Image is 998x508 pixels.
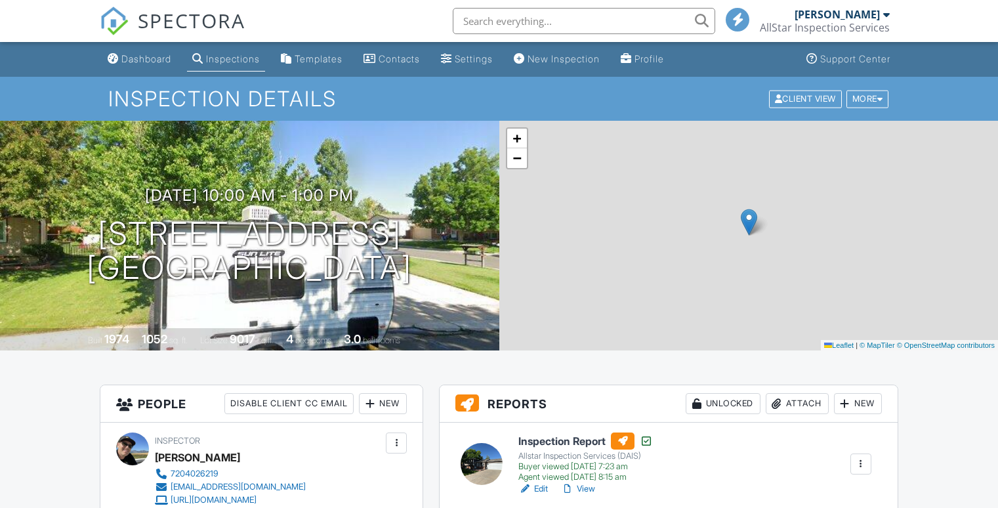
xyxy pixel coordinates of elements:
div: Agent viewed [DATE] 8:15 am [518,472,653,482]
h3: People [100,385,423,423]
a: Inspection Report Allstar Inspection Services (DAIS) Buyer viewed [DATE] 7:23 am Agent viewed [DA... [518,433,653,482]
h3: [DATE] 10:00 am - 1:00 pm [145,186,354,204]
div: 7204026219 [171,469,218,479]
a: © OpenStreetMap contributors [897,341,995,349]
div: Templates [295,53,343,64]
a: 7204026219 [155,467,306,480]
div: Settings [455,53,493,64]
img: The Best Home Inspection Software - Spectora [100,7,129,35]
span: bedrooms [295,335,331,345]
a: SPECTORA [100,18,245,45]
span: Built [88,335,102,345]
a: Zoom in [507,129,527,148]
a: Company Profile [615,47,669,72]
div: Allstar Inspection Services (DAIS) [518,451,653,461]
a: Edit [518,482,548,496]
div: New [834,393,882,414]
div: Client View [769,90,842,108]
div: Attach [766,393,829,414]
a: Dashboard [102,47,177,72]
div: 4 [286,332,293,346]
h1: [STREET_ADDRESS] [GEOGRAPHIC_DATA] [87,217,412,286]
a: Leaflet [824,341,854,349]
a: View [561,482,595,496]
div: New Inspection [528,53,600,64]
div: Support Center [820,53,890,64]
div: [PERSON_NAME] [795,8,880,21]
div: Contacts [379,53,420,64]
span: sq.ft. [257,335,274,345]
img: Marker [741,209,757,236]
span: | [856,341,858,349]
h6: Inspection Report [518,433,653,450]
div: [PERSON_NAME] [155,448,240,467]
span: SPECTORA [138,7,245,34]
span: bathrooms [363,335,400,345]
h3: Reports [440,385,898,423]
div: 1974 [104,332,129,346]
div: [URL][DOMAIN_NAME] [171,495,257,505]
a: © MapTiler [860,341,895,349]
div: Dashboard [121,53,171,64]
h1: Inspection Details [108,87,890,110]
a: [EMAIL_ADDRESS][DOMAIN_NAME] [155,480,306,494]
input: Search everything... [453,8,715,34]
a: Zoom out [507,148,527,168]
div: 9017 [230,332,255,346]
span: Lot Size [200,335,228,345]
a: Support Center [801,47,896,72]
span: + [512,130,521,146]
span: sq. ft. [169,335,188,345]
div: 3.0 [344,332,361,346]
a: Templates [276,47,348,72]
div: Buyer viewed [DATE] 7:23 am [518,461,653,472]
a: Settings [436,47,498,72]
span: Inspector [155,436,200,446]
div: 1052 [142,332,167,346]
div: New [359,393,407,414]
a: New Inspection [509,47,605,72]
span: − [512,150,521,166]
div: More [846,90,889,108]
div: Profile [634,53,664,64]
div: Disable Client CC Email [224,393,354,414]
a: Contacts [358,47,425,72]
div: Inspections [206,53,260,64]
div: [EMAIL_ADDRESS][DOMAIN_NAME] [171,482,306,492]
a: Client View [768,93,845,103]
a: [URL][DOMAIN_NAME] [155,494,306,507]
a: Inspections [187,47,265,72]
div: AllStar Inspection Services [760,21,890,34]
div: Unlocked [686,393,760,414]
